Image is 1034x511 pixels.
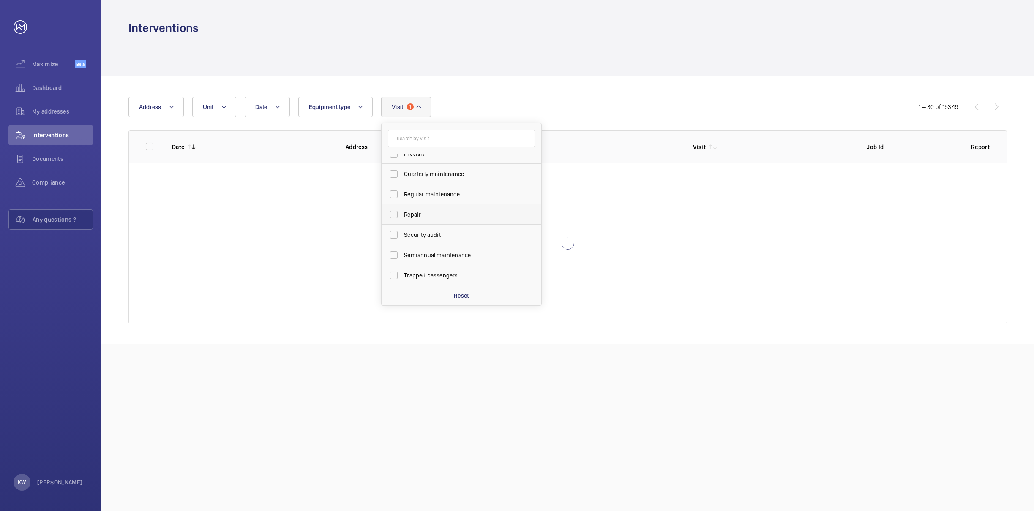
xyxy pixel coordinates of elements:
div: 1 – 30 of 15349 [919,103,958,111]
p: Job Id [867,143,958,151]
span: Address [139,103,161,110]
p: Visit [693,143,706,151]
button: Visit1 [381,97,431,117]
h1: Interventions [128,20,199,36]
span: My addresses [32,107,93,116]
button: Unit [192,97,236,117]
p: Report [971,143,990,151]
button: Date [245,97,290,117]
input: Search by visit [388,130,535,147]
span: Maximize [32,60,75,68]
p: Date [172,143,184,151]
span: Repair [404,210,520,219]
span: 1 [407,103,414,110]
button: Equipment type [298,97,373,117]
p: Address [346,143,506,151]
span: Interventions [32,131,93,139]
span: Visit [392,103,403,110]
span: Any questions ? [33,215,93,224]
p: KW [18,478,26,487]
span: Unit [203,103,214,110]
span: Documents [32,155,93,163]
button: Address [128,97,184,117]
span: Quarterly maintenance [404,170,520,178]
span: Beta [75,60,86,68]
span: Compliance [32,178,93,187]
p: Reset [454,291,469,300]
span: Semiannual maintenance [404,251,520,259]
span: Date [255,103,267,110]
span: Dashboard [32,84,93,92]
span: Equipment type [309,103,351,110]
span: Trapped passengers [404,271,520,280]
p: [PERSON_NAME] [37,478,83,487]
span: Security audit [404,231,520,239]
span: Regular maintenance [404,190,520,198]
p: Unit [519,143,679,151]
